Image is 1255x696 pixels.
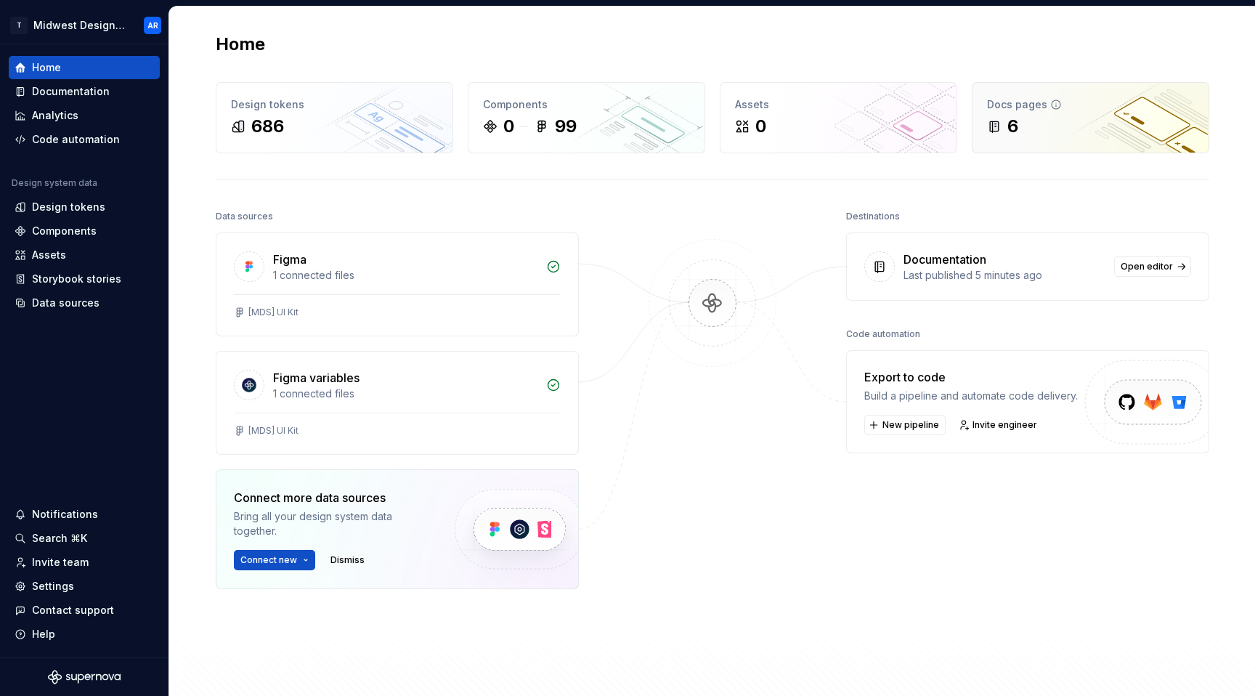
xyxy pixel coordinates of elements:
div: 686 [251,115,284,138]
div: Last published 5 minutes ago [903,268,1105,283]
div: Docs pages [987,97,1194,112]
div: Analytics [32,108,78,123]
div: Figma [273,251,306,268]
div: Notifications [32,507,98,522]
div: Components [483,97,690,112]
span: Connect new [240,554,297,566]
div: AR [147,20,158,31]
svg: Supernova Logo [48,670,121,684]
h2: Home [216,33,265,56]
div: 1 connected files [273,387,537,401]
div: Invite team [32,555,89,570]
a: Analytics [9,104,160,127]
div: Assets [32,248,66,262]
a: Invite engineer [954,415,1044,435]
a: Assets [9,243,160,267]
div: 0 [755,115,766,138]
button: New pipeline [864,415,946,435]
a: Storybook stories [9,267,160,291]
div: [MDS] UI Kit [248,307,298,318]
span: Dismiss [330,554,365,566]
a: Data sources [9,291,160,315]
div: Documentation [32,84,110,99]
a: Components099 [468,82,705,153]
div: Midwest Design System [33,18,126,33]
div: Assets [735,97,942,112]
div: Bring all your design system data together. [234,509,430,538]
div: Search ⌘K [32,531,87,546]
a: Components [9,219,160,243]
a: Figma1 connected files[MDS] UI Kit [216,232,579,336]
button: Connect new [234,550,315,570]
div: Destinations [846,206,900,227]
div: Design tokens [32,200,105,214]
span: Open editor [1121,261,1173,272]
button: Contact support [9,599,160,622]
div: Contact support [32,603,114,618]
a: Invite team [9,551,160,574]
div: Build a pipeline and automate code delivery. [864,389,1078,403]
a: Documentation [9,80,160,103]
div: Storybook stories [32,272,121,286]
div: 99 [555,115,577,138]
div: 0 [503,115,514,138]
span: Invite engineer [972,419,1037,431]
div: Data sources [32,296,99,310]
button: Notifications [9,503,160,526]
a: Settings [9,575,160,598]
a: Figma variables1 connected files[MDS] UI Kit [216,351,579,455]
div: Design system data [12,177,97,189]
div: Design tokens [231,97,438,112]
div: Components [32,224,97,238]
div: Data sources [216,206,273,227]
button: TMidwest Design SystemAR [3,9,166,41]
div: Code automation [846,324,920,344]
a: Docs pages6 [972,82,1209,153]
div: Settings [32,579,74,594]
a: Code automation [9,128,160,151]
div: Documentation [903,251,986,268]
a: Open editor [1114,256,1191,277]
div: Connect more data sources [234,489,430,506]
div: Figma variables [273,369,360,387]
button: Search ⌘K [9,527,160,550]
div: 6 [1007,115,1018,138]
a: Home [9,56,160,79]
div: Code automation [32,132,120,147]
a: Design tokens686 [216,82,453,153]
button: Help [9,623,160,646]
div: T [10,17,28,34]
div: [MDS] UI Kit [248,425,298,437]
div: Help [32,627,55,642]
span: New pipeline [882,419,939,431]
div: 1 connected files [273,268,537,283]
a: Design tokens [9,195,160,219]
div: Export to code [864,368,1078,386]
button: Dismiss [324,550,371,570]
div: Home [32,60,61,75]
a: Assets0 [720,82,957,153]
